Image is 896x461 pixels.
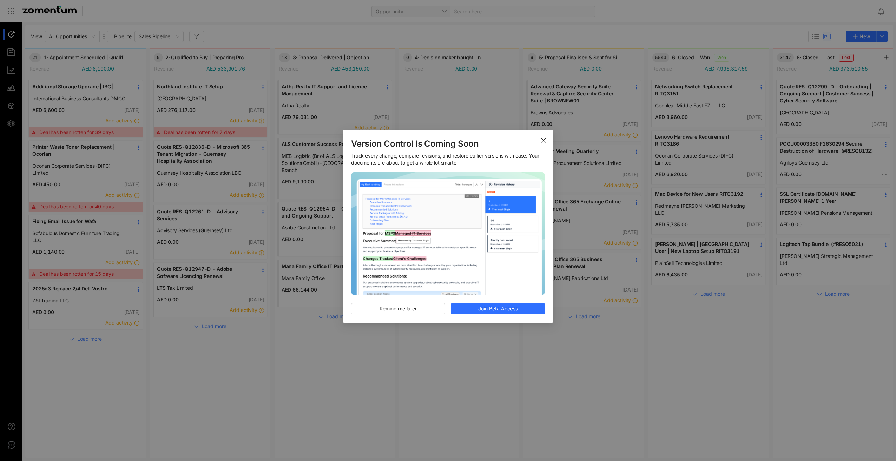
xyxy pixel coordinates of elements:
[534,130,553,149] button: Close
[351,152,545,166] span: Track every change, compare revisions, and restore earlier versions with ease. Your documents are...
[478,305,518,313] span: Join Beta Access
[451,303,545,314] button: Join Beta Access
[380,305,417,313] span: Remind me later
[351,303,445,314] button: Remind me later
[351,172,545,295] img: 1756976431939-imageforversionmodal.png
[351,138,545,149] span: Version Control Is Coming Soon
